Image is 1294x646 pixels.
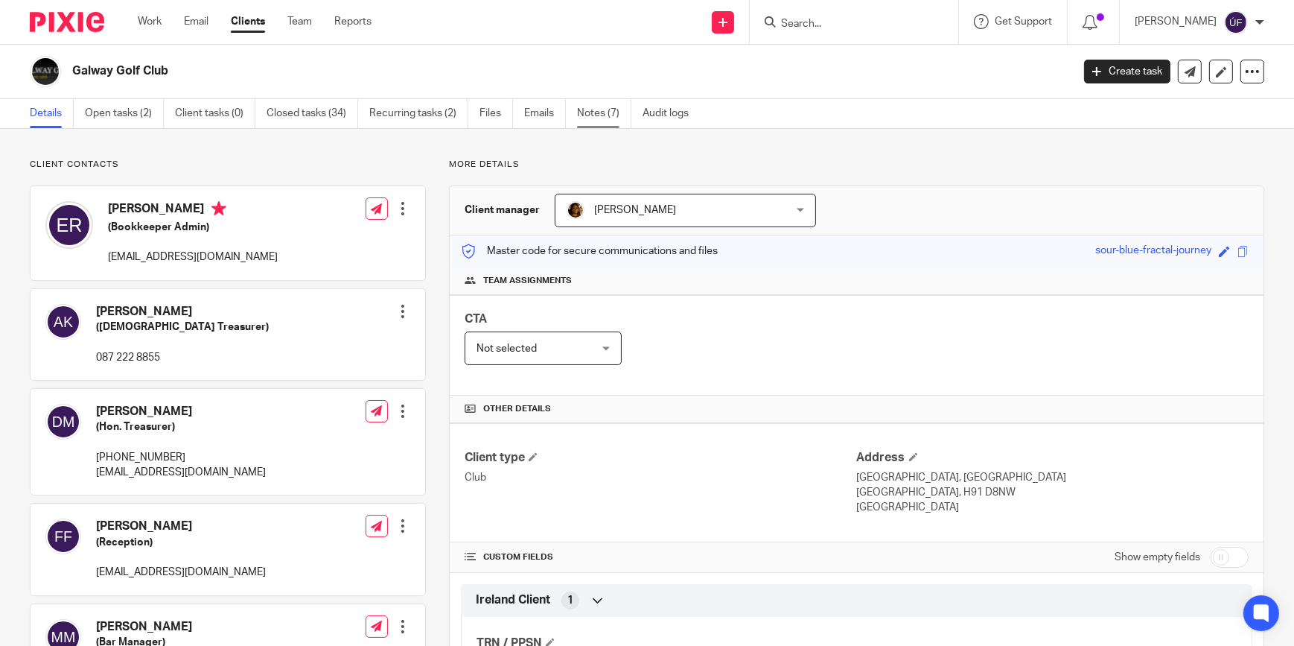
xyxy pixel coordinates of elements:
span: Get Support [995,16,1052,27]
h5: (Bookkeeper Admin) [108,220,278,235]
p: Master code for secure communications and files [461,244,718,259]
img: svg%3E [45,201,93,249]
a: Emails [524,99,566,128]
p: [PERSON_NAME] [1135,14,1217,29]
p: Client contacts [30,159,426,171]
a: Notes (7) [577,99,631,128]
a: Team [287,14,312,29]
a: Audit logs [643,99,700,128]
img: Arvinder.jpeg [567,201,584,219]
h4: Address [857,450,1249,466]
p: [EMAIL_ADDRESS][DOMAIN_NAME] [96,465,266,480]
img: svg%3E [45,404,81,440]
p: [PHONE_NUMBER] [96,450,266,465]
h4: [PERSON_NAME] [96,619,266,635]
img: svg%3E [1224,10,1248,34]
a: Client tasks (0) [175,99,255,128]
h4: [PERSON_NAME] [96,404,266,419]
div: sour-blue-fractal-journey [1095,243,1211,260]
h5: (Hon. Treasurer) [96,419,266,434]
span: 1 [567,593,573,608]
a: Work [138,14,162,29]
a: Open tasks (2) [85,99,164,128]
h4: [PERSON_NAME] [96,304,269,320]
h4: [PERSON_NAME] [108,201,278,220]
img: Pixie [30,12,104,32]
a: Files [479,99,513,128]
i: Primary [211,201,226,216]
span: CTA [465,313,487,325]
p: [GEOGRAPHIC_DATA], H91 D8NW [857,485,1249,500]
p: More details [449,159,1264,171]
img: svg%3E [45,519,81,554]
h3: Client manager [465,203,540,218]
p: 087 222 8855 [96,350,269,365]
span: [PERSON_NAME] [594,205,676,215]
label: Show empty fields [1115,550,1200,565]
h4: [PERSON_NAME] [96,519,266,534]
h4: Client type [465,450,856,466]
a: Details [30,99,74,128]
p: [EMAIL_ADDRESS][DOMAIN_NAME] [96,565,266,580]
input: Search [780,18,914,31]
a: Create task [1084,60,1170,83]
a: Clients [231,14,265,29]
img: Logo.png [30,56,61,87]
span: Other details [483,403,551,415]
h5: ([DEMOGRAPHIC_DATA] Treasurer) [96,320,269,335]
p: Club [465,470,856,485]
span: Not selected [477,343,537,354]
h5: (Reception) [96,535,266,550]
a: Reports [334,14,372,29]
span: Ireland Client [476,592,550,608]
a: Closed tasks (34) [267,99,358,128]
p: [EMAIL_ADDRESS][DOMAIN_NAME] [108,250,278,265]
p: [GEOGRAPHIC_DATA], [GEOGRAPHIC_DATA] [857,470,1249,485]
p: [GEOGRAPHIC_DATA] [857,500,1249,515]
img: svg%3E [45,304,81,340]
span: Team assignments [483,275,572,287]
h2: Galway Golf Club [72,63,864,79]
a: Recurring tasks (2) [369,99,468,128]
h4: CUSTOM FIELDS [465,551,856,563]
a: Email [184,14,208,29]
